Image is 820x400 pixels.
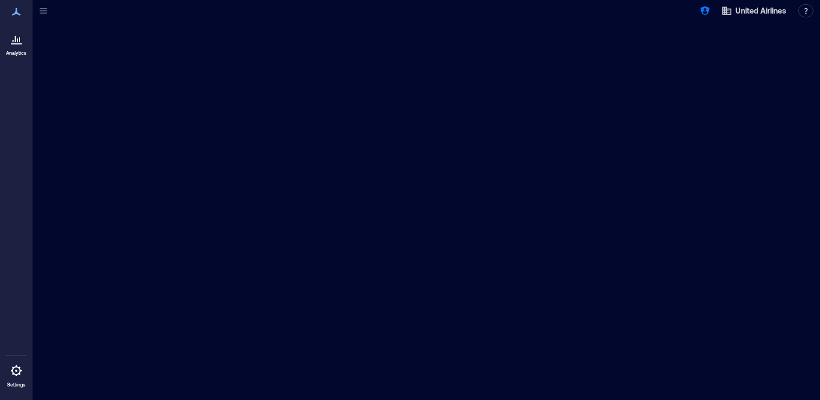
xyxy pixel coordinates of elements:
[6,50,27,56] p: Analytics
[718,2,790,20] button: United Airlines
[3,26,30,60] a: Analytics
[3,358,29,391] a: Settings
[735,5,786,16] span: United Airlines
[7,382,25,388] p: Settings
